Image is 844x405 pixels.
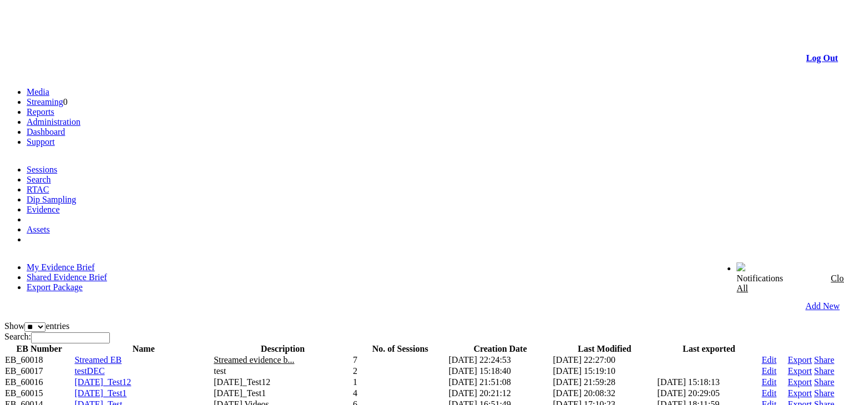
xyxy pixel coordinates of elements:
[552,355,656,366] td: [DATE] 22:27:00
[761,377,776,387] a: Edit
[552,366,656,377] td: [DATE] 15:19:10
[448,355,552,366] td: [DATE] 22:24:53
[814,377,834,387] a: Share
[74,343,213,355] th: Name: activate to sort column ascending
[27,127,65,136] a: Dashboard
[24,322,46,332] select: Showentries
[27,185,49,194] a: RTAC
[63,97,68,107] span: 0
[736,274,816,293] div: Notifications
[448,388,552,399] td: [DATE] 20:21:12
[352,355,448,366] td: 7
[27,195,76,204] a: Dip Sampling
[4,343,74,355] th: EB Number: activate to sort column ascending
[787,377,812,387] a: Export
[214,377,270,387] span: [DATE]_Test12
[27,165,57,174] a: Sessions
[74,377,131,387] a: [DATE]_Test12
[27,107,54,117] a: Reports
[448,366,552,377] td: [DATE] 15:18:40
[814,355,834,364] a: Share
[736,262,745,271] img: bell24.png
[352,366,448,377] td: 2
[627,263,715,271] span: Welcome, Thariq (Supervisor)
[448,377,552,388] td: [DATE] 21:51:08
[214,388,266,398] span: [DATE]_Test1
[214,355,294,364] span: Streamed evidence b...
[4,355,74,366] td: EB_60018
[761,355,776,364] a: Edit
[352,388,448,399] td: 4
[814,388,834,398] a: Share
[814,366,834,376] a: Share
[806,53,838,63] a: Log Out
[27,272,107,282] a: Shared Evidence Brief
[27,87,49,97] a: Media
[31,332,110,343] input: Search:
[761,366,776,376] a: Edit
[761,388,776,398] a: Edit
[27,175,51,184] a: Search
[4,388,74,399] td: EB_60015
[552,343,656,355] th: Last Modified: activate to sort column ascending
[656,343,761,355] th: Last exported: activate to sort column ascending
[4,377,74,388] td: EB_60016
[4,332,110,341] label: Search:
[74,366,104,376] a: testDEC
[27,262,95,272] a: My Evidence Brief
[27,205,60,214] a: Evidence
[214,366,226,376] span: test
[27,97,63,107] a: Streaming
[656,377,761,388] td: [DATE] 15:18:13
[787,366,812,376] a: Export
[656,388,761,399] td: [DATE] 20:29:05
[352,343,448,355] th: No. of Sessions: activate to sort column ascending
[787,388,812,398] a: Export
[787,355,812,364] a: Export
[27,117,80,126] a: Administration
[552,377,656,388] td: [DATE] 21:59:28
[448,343,552,355] th: Creation Date: activate to sort column ascending
[4,321,69,331] label: Show entries
[4,366,74,377] td: EB_60017
[27,137,55,146] a: Support
[74,355,122,364] a: Streamed EB
[27,282,83,292] a: Export Package
[552,388,656,399] td: [DATE] 20:08:32
[805,301,840,311] a: Add New
[74,388,127,398] a: [DATE]_Test1
[27,225,50,234] a: Assets
[213,343,352,355] th: Description: activate to sort column ascending
[352,377,448,388] td: 1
